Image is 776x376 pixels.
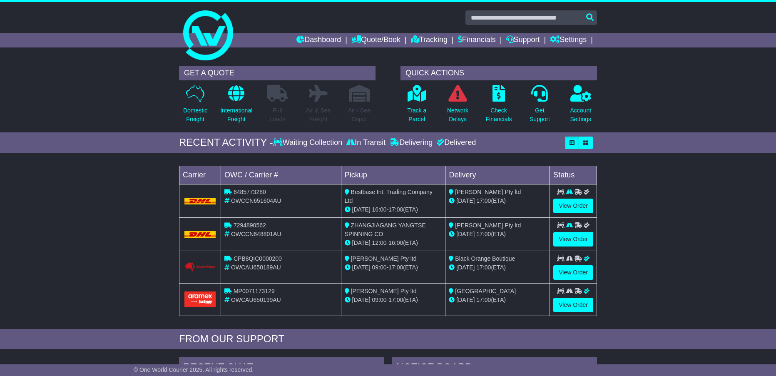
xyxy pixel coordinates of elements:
[553,232,593,247] a: View Order
[447,85,469,128] a: NetworkDelays
[306,106,331,124] p: Air & Sea Freight
[476,264,491,271] span: 17:00
[550,33,587,47] a: Settings
[449,263,546,272] div: (ETA)
[134,366,254,373] span: © One World Courier 2025. All rights reserved.
[372,264,387,271] span: 09:00
[476,231,491,237] span: 17:00
[179,166,221,184] td: Carrier
[345,222,426,237] span: ZHANGJIAGANG YANGTSE SPINNING CO
[345,296,442,304] div: - (ETA)
[234,222,266,229] span: 7294890562
[341,166,445,184] td: Pickup
[296,33,341,47] a: Dashboard
[372,239,387,246] span: 12:00
[411,33,448,47] a: Tracking
[234,288,275,294] span: MP0071173129
[456,231,475,237] span: [DATE]
[506,33,540,47] a: Support
[231,264,281,271] span: OWCAU650189AU
[455,189,521,195] span: [PERSON_NAME] Pty ltd
[220,106,252,124] p: International Freight
[456,264,475,271] span: [DATE]
[449,296,546,304] div: (ETA)
[553,265,593,280] a: View Order
[553,199,593,213] a: View Order
[179,137,273,149] div: RECENT ACTIVITY -
[455,255,515,262] span: Black Orange Boutique
[267,106,288,124] p: Full Loads
[570,85,592,128] a: AccountSettings
[458,33,496,47] a: Financials
[234,255,282,262] span: CPB8QIC0000200
[550,166,597,184] td: Status
[455,288,516,294] span: [GEOGRAPHIC_DATA]
[388,264,403,271] span: 17:00
[372,206,387,213] span: 16:00
[445,166,550,184] td: Delivery
[273,138,344,147] div: Waiting Collection
[231,231,281,237] span: OWCCN648801AU
[530,106,550,124] p: Get Support
[220,85,253,128] a: InternationalFreight
[486,106,512,124] p: Check Financials
[449,230,546,239] div: (ETA)
[345,239,442,247] div: - (ETA)
[352,206,371,213] span: [DATE]
[344,138,388,147] div: In Transit
[400,66,597,80] div: QUICK ACTIONS
[351,33,400,47] a: Quote/Book
[351,288,417,294] span: [PERSON_NAME] Pty ltd
[184,262,216,272] img: GetCarrierServiceLogo
[529,85,550,128] a: GetSupport
[456,296,475,303] span: [DATE]
[447,106,468,124] p: Network Delays
[455,222,521,229] span: [PERSON_NAME] Pty ltd
[476,197,491,204] span: 17:00
[388,239,403,246] span: 16:00
[352,264,371,271] span: [DATE]
[352,239,371,246] span: [DATE]
[553,298,593,312] a: View Order
[449,197,546,205] div: (ETA)
[234,189,266,195] span: 6485773280
[407,85,427,128] a: Track aParcel
[456,197,475,204] span: [DATE]
[352,296,371,303] span: [DATE]
[407,106,426,124] p: Track a Parcel
[351,255,417,262] span: [PERSON_NAME] Pty ltd
[183,106,207,124] p: Domestic Freight
[231,296,281,303] span: OWCAU650199AU
[476,296,491,303] span: 17:00
[345,263,442,272] div: - (ETA)
[485,85,512,128] a: CheckFinancials
[348,106,371,124] p: Air / Sea Depot
[345,205,442,214] div: - (ETA)
[388,206,403,213] span: 17:00
[345,189,433,204] span: Bestbase Int. Trading Company Ltd
[183,85,208,128] a: DomesticFreight
[184,231,216,238] img: DHL.png
[179,66,376,80] div: GET A QUOTE
[231,197,281,204] span: OWCCN651604AU
[570,106,592,124] p: Account Settings
[184,291,216,307] img: Aramex.png
[388,138,435,147] div: Delivering
[372,296,387,303] span: 09:00
[184,198,216,204] img: DHL.png
[388,296,403,303] span: 17:00
[435,138,476,147] div: Delivered
[179,333,597,345] div: FROM OUR SUPPORT
[221,166,341,184] td: OWC / Carrier #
